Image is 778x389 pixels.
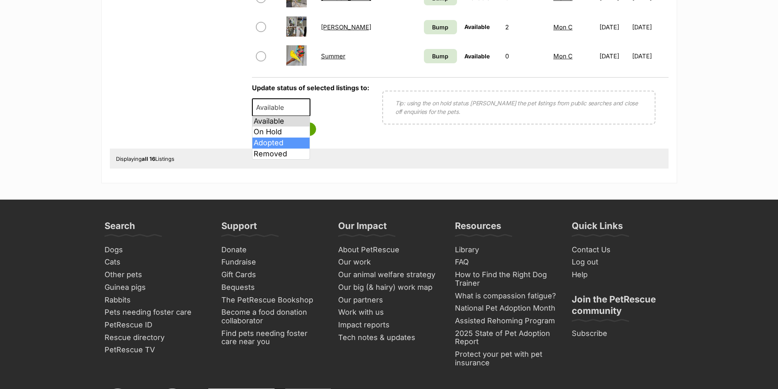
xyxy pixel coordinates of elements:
span: Displaying Listings [116,156,174,162]
span: Bump [432,23,448,31]
a: Find pets needing foster care near you [218,327,327,348]
a: Our work [335,256,444,269]
a: Other pets [101,269,210,281]
a: Work with us [335,306,444,319]
h3: Search [105,220,135,236]
h3: Resources [455,220,501,236]
span: Available [464,53,490,60]
a: National Pet Adoption Month [452,302,560,315]
a: Bump [424,20,457,34]
a: Our partners [335,294,444,307]
a: Rescue directory [101,331,210,344]
a: Bequests [218,281,327,294]
a: FAQ [452,256,560,269]
a: Log out [568,256,677,269]
a: Our big (& hairy) work map [335,281,444,294]
span: Available [253,102,292,113]
li: Adopted [252,138,310,149]
a: Assisted Rehoming Program [452,315,560,327]
span: Available [464,23,490,30]
span: Available [252,98,311,116]
a: Fundraise [218,256,327,269]
td: [DATE] [632,13,667,41]
h3: Join the PetRescue community [572,293,674,321]
a: Rabbits [101,294,210,307]
a: Mon C [553,52,573,60]
a: Bump [424,49,457,63]
li: On Hold [252,127,310,138]
a: PetRescue ID [101,319,210,331]
td: 2 [502,13,549,41]
p: Tip: using the on hold status [PERSON_NAME] the pet listings from public searches and close off e... [395,99,642,116]
a: Dogs [101,244,210,256]
a: Cats [101,256,210,269]
a: Our animal welfare strategy [335,269,444,281]
a: Contact Us [568,244,677,256]
strong: all 16 [142,156,155,162]
a: PetRescue TV [101,344,210,356]
a: 2025 State of Pet Adoption Report [452,327,560,348]
a: Impact reports [335,319,444,331]
a: Gift Cards [218,269,327,281]
a: Library [452,244,560,256]
a: Donate [218,244,327,256]
li: Removed [252,149,310,160]
a: Help [568,269,677,281]
td: [DATE] [596,13,631,41]
a: How to Find the Right Dog Trainer [452,269,560,289]
a: Subscribe [568,327,677,340]
a: Tech notes & updates [335,331,444,344]
h3: Support [221,220,257,236]
a: Summer [321,52,346,60]
td: [DATE] [596,42,631,70]
td: 0 [502,42,549,70]
a: What is compassion fatigue? [452,290,560,302]
li: Available [252,116,310,127]
td: [DATE] [632,42,667,70]
h3: Quick Links [572,220,623,236]
a: Guinea pigs [101,281,210,294]
a: Mon C [553,23,573,31]
a: Become a food donation collaborator [218,306,327,327]
a: Protect your pet with pet insurance [452,348,560,369]
h3: Our Impact [338,220,387,236]
a: [PERSON_NAME] [321,23,371,31]
a: Pets needing foster care [101,306,210,319]
span: Bump [432,52,448,60]
label: Update status of selected listings to: [252,84,369,92]
a: About PetRescue [335,244,444,256]
a: The PetRescue Bookshop [218,294,327,307]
